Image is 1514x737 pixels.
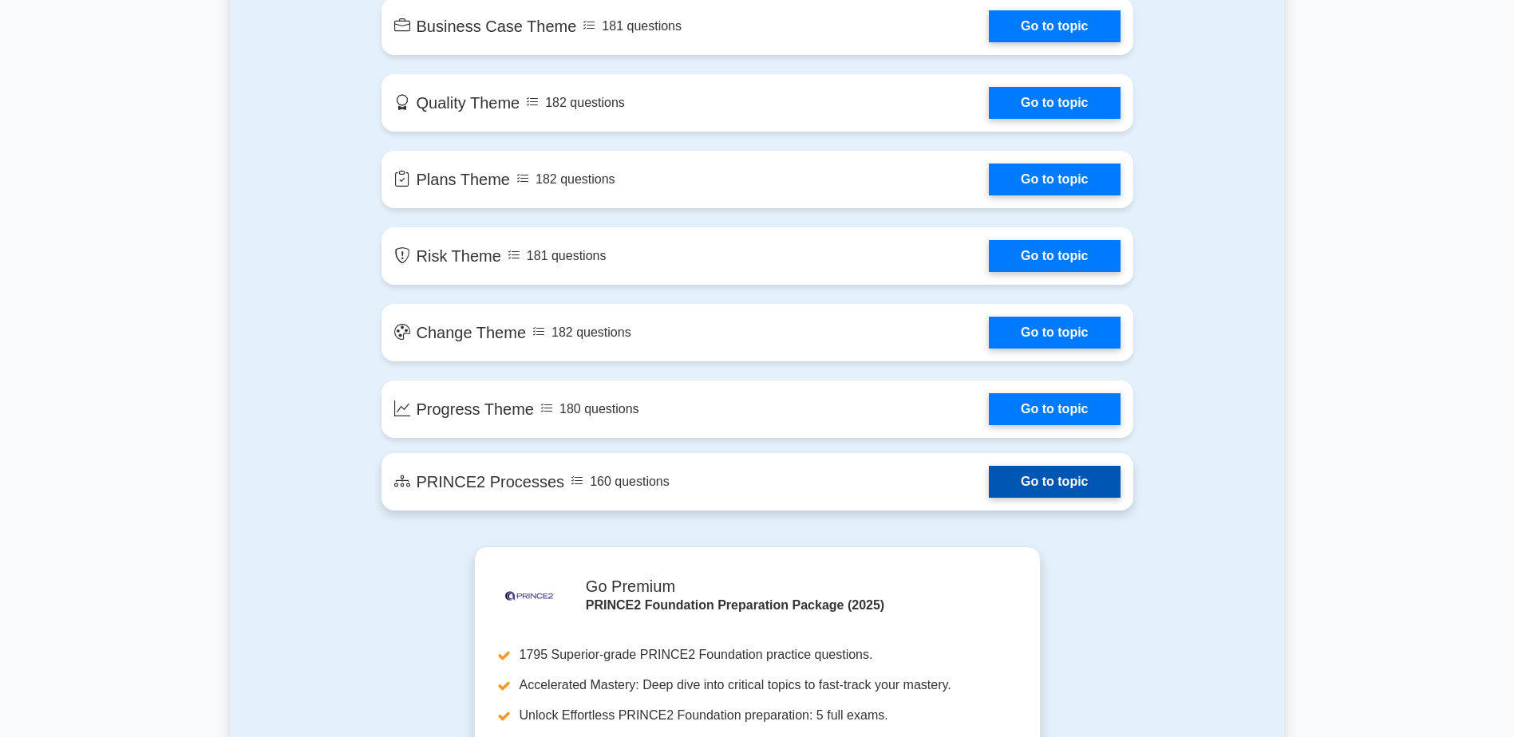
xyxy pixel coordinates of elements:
a: Go to topic [989,164,1120,195]
a: Go to topic [989,317,1120,349]
a: Go to topic [989,393,1120,425]
a: Go to topic [989,10,1120,42]
a: Go to topic [989,87,1120,119]
a: Go to topic [989,466,1120,498]
a: Go to topic [989,240,1120,272]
